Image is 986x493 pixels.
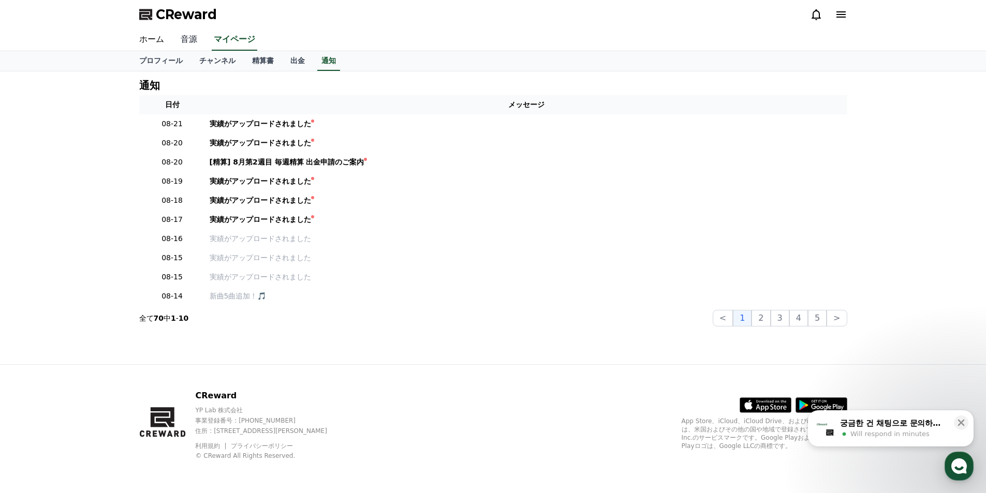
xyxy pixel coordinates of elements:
[210,118,311,129] div: 実績がアップロードされました
[827,310,847,326] button: >
[139,313,189,323] p: 全て 中 -
[143,233,201,244] p: 08-16
[195,452,345,460] p: © CReward All Rights Reserved.
[26,343,45,352] span: Home
[172,29,205,51] a: 音源
[210,233,843,244] a: 実績がアップロードされました
[171,314,176,322] strong: 1
[195,416,345,425] p: 事業登録番号 : [PHONE_NUMBER]
[210,176,311,187] div: 実績がアップロードされました
[713,310,733,326] button: <
[139,80,160,91] h4: 通知
[244,51,282,71] a: 精算書
[210,157,843,168] a: [精算] 8月第2週目 毎週精算 出金申請のご案内
[210,176,843,187] a: 実績がアップロードされました
[210,272,843,282] a: 実績がアップロードされました
[143,195,201,206] p: 08-18
[210,214,843,225] a: 実績がアップロードされました
[752,310,770,326] button: 2
[143,157,201,168] p: 08-20
[3,328,68,354] a: Home
[205,95,847,114] th: メッセージ
[210,157,364,168] div: [精算] 8月第2週目 毎週精算 出金申請のご案内
[210,214,311,225] div: 実績がアップロードされました
[179,314,188,322] strong: 10
[154,314,164,322] strong: 70
[212,29,257,51] a: マイページ
[317,51,340,71] a: 通知
[210,252,843,263] a: 実績がアップロードされました
[231,442,293,450] a: プライバシーポリシー
[68,328,134,354] a: Messages
[139,6,217,23] a: CReward
[733,310,752,326] button: 1
[210,138,311,148] div: 実績がアップロードされました
[682,417,847,450] p: App Store、iCloud、iCloud Drive、およびiTunes Storeは、米国およびその他の国や地域で登録されているApple Inc.のサービスマークです。Google P...
[131,29,172,51] a: ホーム
[282,51,313,71] a: 出金
[143,272,201,282] p: 08-15
[143,214,201,225] p: 08-17
[210,138,843,148] a: 実績がアップロードされました
[143,138,201,148] p: 08-20
[195,442,228,450] a: 利用規約
[210,118,843,129] a: 実績がアップロードされました
[195,427,345,435] p: 住所 : [STREET_ADDRESS][PERSON_NAME]
[195,390,345,402] p: CReward
[210,195,311,206] div: 実績がアップロードされました
[139,95,205,114] th: 日付
[210,291,843,302] a: 新曲5曲追加！🎵
[195,406,345,414] p: YP Lab 株式会社
[143,118,201,129] p: 08-21
[771,310,789,326] button: 3
[86,344,116,352] span: Messages
[143,176,201,187] p: 08-19
[143,252,201,263] p: 08-15
[808,310,827,326] button: 5
[131,51,191,71] a: プロフィール
[134,328,199,354] a: Settings
[789,310,808,326] button: 4
[156,6,217,23] span: CReward
[153,343,179,352] span: Settings
[210,195,843,206] a: 実績がアップロードされました
[143,291,201,302] p: 08-14
[191,51,244,71] a: チャンネル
